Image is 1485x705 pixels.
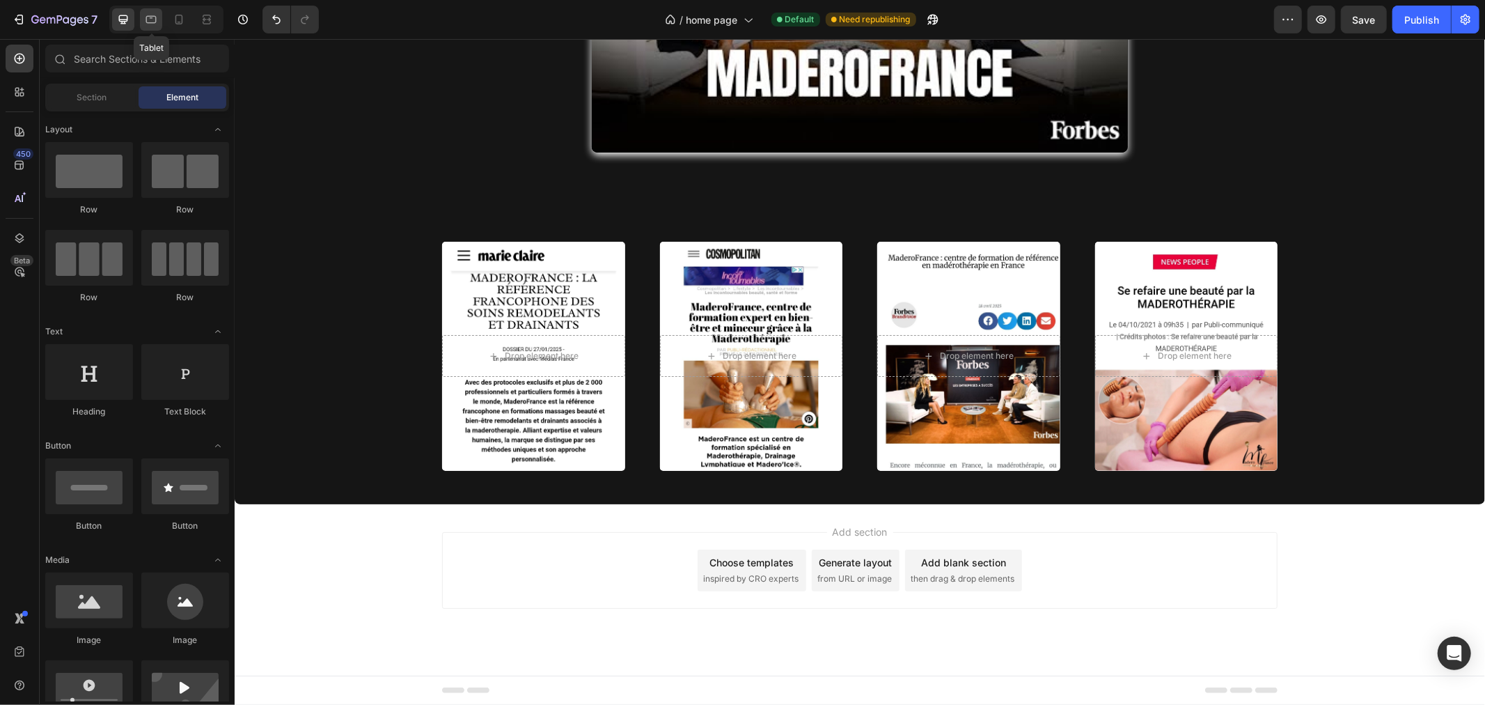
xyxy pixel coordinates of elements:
[583,534,657,546] span: from URL or image
[1341,6,1387,33] button: Save
[785,13,815,26] span: Default
[6,6,104,33] button: 7
[13,148,33,160] div: 450
[425,203,608,431] div: Background Image
[488,311,562,323] div: Drop element here
[10,255,33,266] div: Beta
[207,435,229,457] span: Toggle open
[45,440,71,452] span: Button
[45,520,133,532] div: Button
[77,91,107,104] span: Section
[45,325,63,338] span: Text
[686,516,771,531] div: Add blank section
[1438,637,1471,670] div: Open Intercom Messenger
[91,11,97,28] p: 7
[1404,13,1439,27] div: Publish
[476,516,560,531] div: Choose templates
[141,291,229,304] div: Row
[1392,6,1451,33] button: Publish
[469,534,564,546] span: inspired by CRO experts
[45,554,70,566] span: Media
[262,6,319,33] div: Undo/Redo
[207,118,229,141] span: Toggle open
[141,634,229,646] div: Image
[585,516,658,531] div: Generate layout
[686,13,738,27] span: home page
[592,486,659,500] span: Add section
[45,634,133,646] div: Image
[923,311,997,323] div: Drop element here
[425,203,608,431] div: Overlay
[676,534,780,546] span: then drag & drop elements
[861,203,1044,431] div: Overlay
[45,45,229,72] input: Search Sections & Elements
[45,405,133,418] div: Heading
[207,549,229,571] span: Toggle open
[705,311,779,323] div: Drop element here
[141,520,229,532] div: Button
[840,13,911,26] span: Need republishing
[207,320,229,343] span: Toggle open
[45,203,133,216] div: Row
[141,203,229,216] div: Row
[643,203,826,431] div: Overlay
[270,311,344,323] div: Drop element here
[861,203,1044,431] div: Background Image
[680,13,684,27] span: /
[166,91,198,104] span: Element
[45,123,72,136] span: Layout
[235,39,1485,705] iframe: Design area
[141,405,229,418] div: Text Block
[45,291,133,304] div: Row
[643,203,826,431] div: Background Image
[1353,14,1376,26] span: Save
